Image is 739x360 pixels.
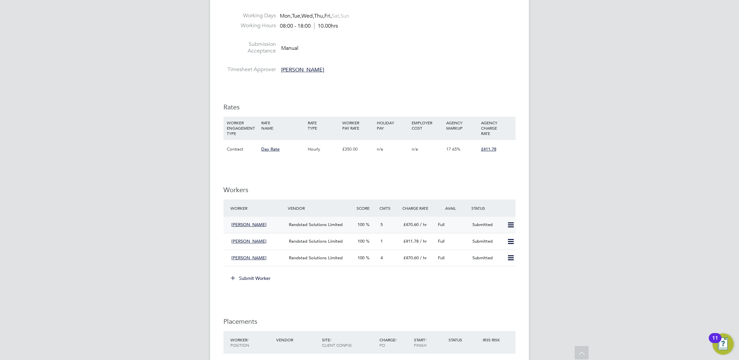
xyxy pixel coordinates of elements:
div: Hourly [306,140,341,159]
span: Randstad Solutions Limited [289,222,343,227]
div: Status [470,202,516,214]
div: RATE NAME [260,117,306,134]
label: Working Days [223,12,276,19]
span: Full [438,255,445,261]
span: Fri, [324,13,332,19]
span: Mon, [280,13,292,19]
span: 100 [358,255,365,261]
span: Full [438,222,445,227]
span: Sat, [332,13,340,19]
span: £470.60 [403,222,419,227]
span: n/a [412,146,418,152]
span: [PERSON_NAME] [231,222,267,227]
h3: Placements [223,317,516,326]
span: 17.65% [446,146,460,152]
div: Status [447,334,481,346]
span: [PERSON_NAME] [231,238,267,244]
span: £411.78 [403,238,419,244]
span: 5 [380,222,383,227]
div: Score [355,202,378,214]
span: Sun [340,13,349,19]
span: Day Rate [261,146,280,152]
span: Thu, [314,13,324,19]
div: AGENCY CHARGE RATE [479,117,514,139]
h3: Rates [223,103,516,111]
div: Submitted [470,236,504,247]
span: Randstad Solutions Limited [289,238,343,244]
span: £411.78 [481,146,496,152]
span: £470.60 [403,255,419,261]
span: / Finish [414,337,427,348]
span: n/a [377,146,383,152]
span: 4 [380,255,383,261]
div: AGENCY MARKUP [445,117,479,134]
span: 1 [380,238,383,244]
div: Contract [225,140,260,159]
span: Wed, [301,13,314,19]
span: Full [438,238,445,244]
div: WORKER ENGAGEMENT TYPE [225,117,260,139]
label: Timesheet Approver [223,66,276,73]
div: RATE TYPE [306,117,341,134]
div: Submitted [470,253,504,264]
span: / Position [230,337,249,348]
div: Avail [435,202,470,214]
span: / hr [420,222,427,227]
span: Tue, [292,13,301,19]
div: 11 [712,338,718,347]
div: Worker [229,334,275,351]
span: / Client Config [322,337,352,348]
div: Submitted [470,219,504,230]
span: Randstad Solutions Limited [289,255,343,261]
div: Cmts [378,202,401,214]
div: WORKER PAY RATE [341,117,375,134]
span: / hr [420,238,427,244]
span: 10.00hrs [314,23,338,29]
h3: Workers [223,185,516,194]
div: Worker [229,202,286,214]
button: Open Resource Center, 11 new notifications [712,333,734,355]
span: [PERSON_NAME] [231,255,267,261]
label: Working Hours [223,22,276,29]
div: Site [320,334,378,351]
span: Manual [281,45,298,51]
span: 100 [358,238,365,244]
span: / PO [379,337,397,348]
div: Charge [378,334,412,351]
div: Vendor [286,202,355,214]
div: Charge Rate [401,202,435,214]
span: / hr [420,255,427,261]
div: 08:00 - 18:00 [280,23,338,30]
label: Submission Acceptance [223,41,276,55]
div: EMPLOYER COST [410,117,445,134]
span: [PERSON_NAME] [281,66,324,73]
button: Submit Worker [226,273,276,284]
div: £350.00 [341,140,375,159]
div: Start [412,334,447,351]
div: HOLIDAY PAY [375,117,410,134]
div: Vendor [275,334,320,346]
span: 100 [358,222,365,227]
div: IR35 Risk [481,334,504,346]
